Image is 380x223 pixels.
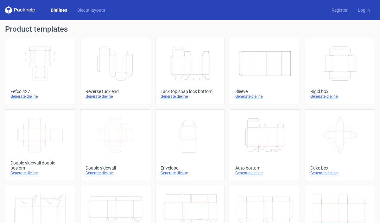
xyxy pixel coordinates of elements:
div: Generate dieline [10,94,70,99]
a: Cake boxGenerate dieline [305,109,375,181]
a: Fefco 427Generate dieline [5,38,75,104]
div: Generate dieline [85,170,145,176]
a: Rigid boxGenerate dieline [305,38,375,104]
div: Double sidewall [85,165,145,170]
a: SleeveGenerate dieline [230,38,300,104]
div: Auto bottom [235,165,294,170]
a: Double sidewallGenerate dieline [80,109,150,181]
div: Generate dieline [161,170,220,176]
div: Generate dieline [310,170,370,176]
a: Reverse tuck endGenerate dieline [80,38,150,104]
div: Fefco 427 [10,89,70,94]
div: Envelope [161,165,220,170]
div: Reverse tuck end [85,89,145,94]
div: Cake box [310,165,370,170]
h1: Product templates [5,25,375,33]
a: Dielines [46,7,72,13]
div: Generate dieline [235,170,294,176]
a: Tuck top snap lock bottomGenerate dieline [155,38,225,104]
div: Sleeve [235,89,294,94]
div: Generate dieline [161,94,220,99]
a: Double sidewall double bottomGenerate dieline [5,109,75,181]
a: Register [326,7,353,13]
div: Generate dieline [85,94,145,99]
a: Log in [353,7,375,13]
div: Rigid box [310,89,370,94]
div: Generate dieline [10,170,70,176]
div: Double sidewall double bottom [10,160,70,170]
div: Generate dieline [235,94,294,99]
a: Auto bottomGenerate dieline [230,109,300,181]
div: Generate dieline [310,94,370,99]
a: Diecut layouts [72,7,110,13]
div: Tuck top snap lock bottom [161,89,220,94]
a: EnvelopeGenerate dieline [155,109,225,181]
